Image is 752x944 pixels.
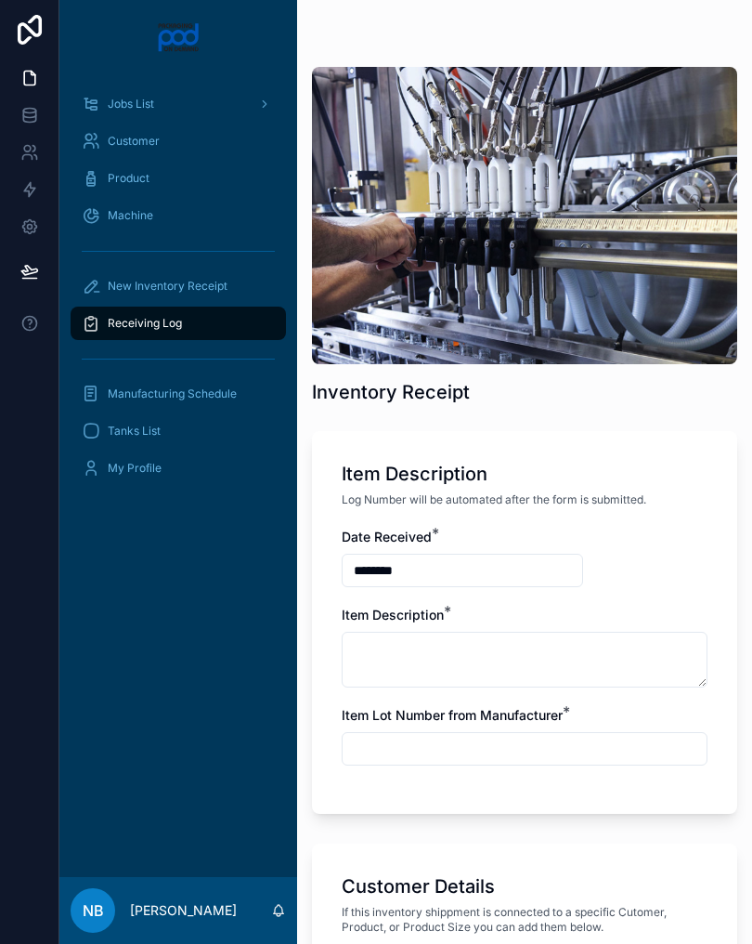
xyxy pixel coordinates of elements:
h1: Item Description [342,461,487,487]
span: If this inventory shippment is connected to a specific Cutomer, Product, or Product Size you can ... [342,905,707,935]
span: New Inventory Receipt [108,279,227,294]
span: Item Lot Number from Manufacturer [342,707,563,723]
span: Item Description [342,607,444,623]
a: Receiving Log [71,307,286,340]
a: My Profile [71,452,286,485]
span: Customer [108,134,160,149]
span: NB [83,899,104,922]
span: Date Received [342,529,432,544]
span: Jobs List [108,97,154,111]
span: Receiving Log [108,316,182,331]
img: App logo [157,22,201,52]
a: Machine [71,199,286,232]
a: Tanks List [71,414,286,448]
a: New Inventory Receipt [71,269,286,303]
span: Tanks List [108,424,161,439]
h1: Inventory Receipt [312,379,470,405]
h1: Customer Details [342,873,495,899]
div: scrollable content [59,74,297,509]
span: My Profile [108,461,162,476]
a: Product [71,162,286,195]
a: Jobs List [71,87,286,121]
a: Manufacturing Schedule [71,377,286,411]
a: Customer [71,125,286,158]
span: Product [108,171,149,186]
span: Log Number will be automated after the form is submitted. [342,492,646,507]
p: [PERSON_NAME] [130,901,237,920]
span: Machine [108,208,153,223]
span: Manufacturing Schedule [108,387,237,401]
